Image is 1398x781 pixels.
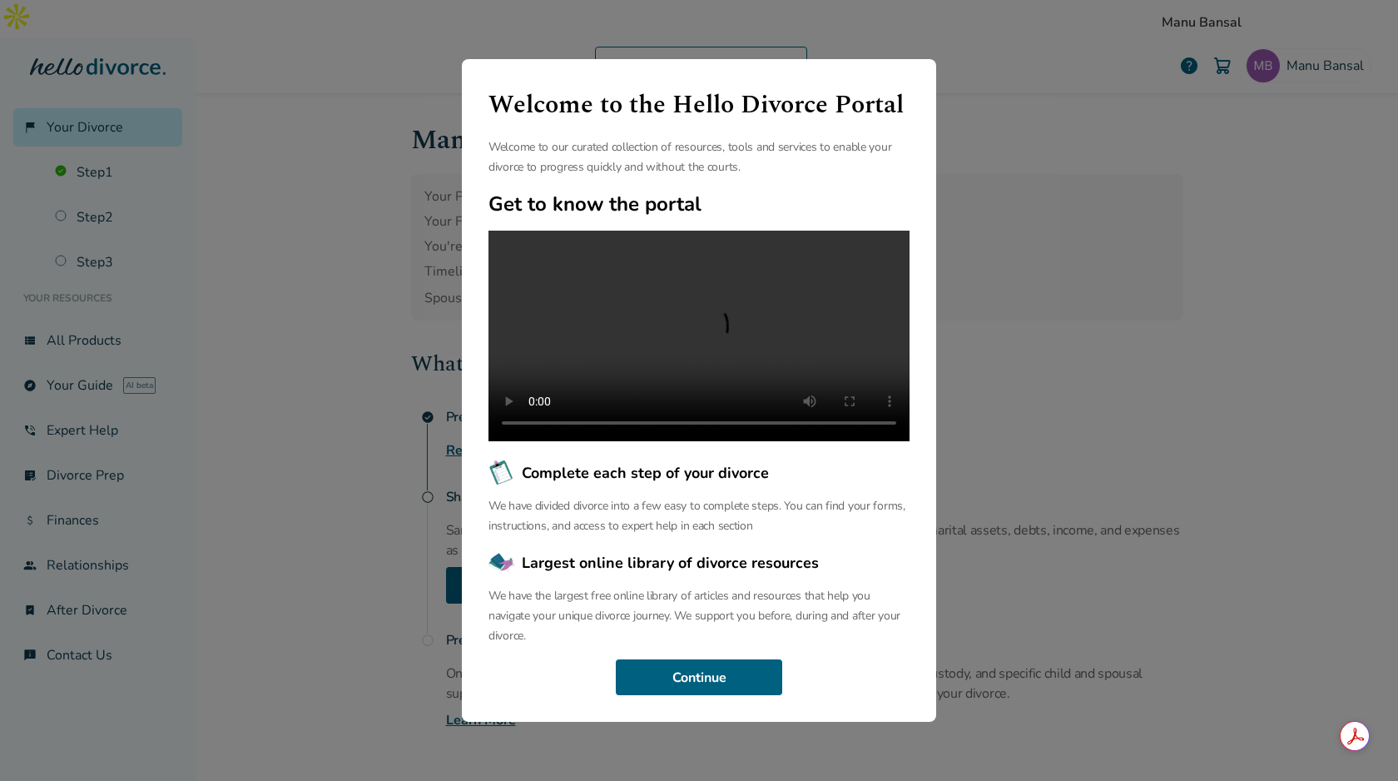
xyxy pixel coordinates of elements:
[616,659,782,696] button: Continue
[488,550,515,576] img: Largest online library of divorce resources
[522,462,769,484] span: Complete each step of your divorce
[488,191,910,217] h2: Get to know the portal
[488,496,910,536] p: We have divided divorce into a few easy to complete steps. You can find your forms, instructions,...
[488,86,910,124] h1: Welcome to the Hello Divorce Portal
[488,460,515,486] img: Complete each step of your divorce
[522,552,819,574] span: Largest online library of divorce resources
[488,586,910,646] p: We have the largest free online library of articles and resources that help you navigate your uni...
[488,137,910,177] p: Welcome to our curated collection of resources, tools and services to enable your divorce to prog...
